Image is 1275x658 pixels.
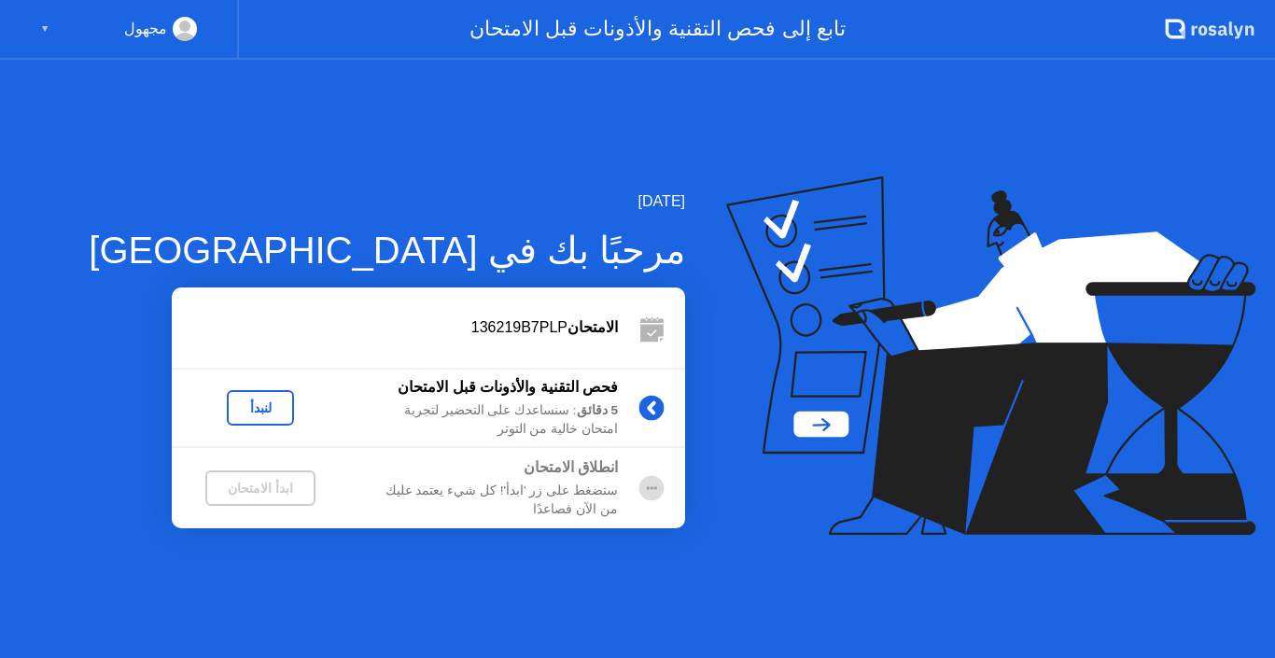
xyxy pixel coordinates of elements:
button: ابدأ الامتحان [205,470,315,506]
b: انطلاق الامتحان [524,459,618,475]
div: مجهول [124,17,167,41]
div: ستضغط على زر 'ابدأ'! كل شيء يعتمد عليك من الآن فصاعدًا [349,482,618,520]
button: لنبدأ [227,390,294,426]
div: 136219B7PLP [172,316,618,339]
div: لنبدأ [234,400,287,415]
b: فحص التقنية والأذونات قبل الامتحان [398,379,618,395]
b: الامتحان [567,319,618,335]
div: ▼ [40,17,49,41]
div: مرحبًا بك في [GEOGRAPHIC_DATA] [89,222,685,278]
div: ابدأ الامتحان [213,481,308,496]
b: 5 دقائق [577,403,618,417]
div: : سنساعدك على التحضير لتجربة امتحان خالية من التوتر [349,401,618,440]
div: [DATE] [89,190,685,213]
